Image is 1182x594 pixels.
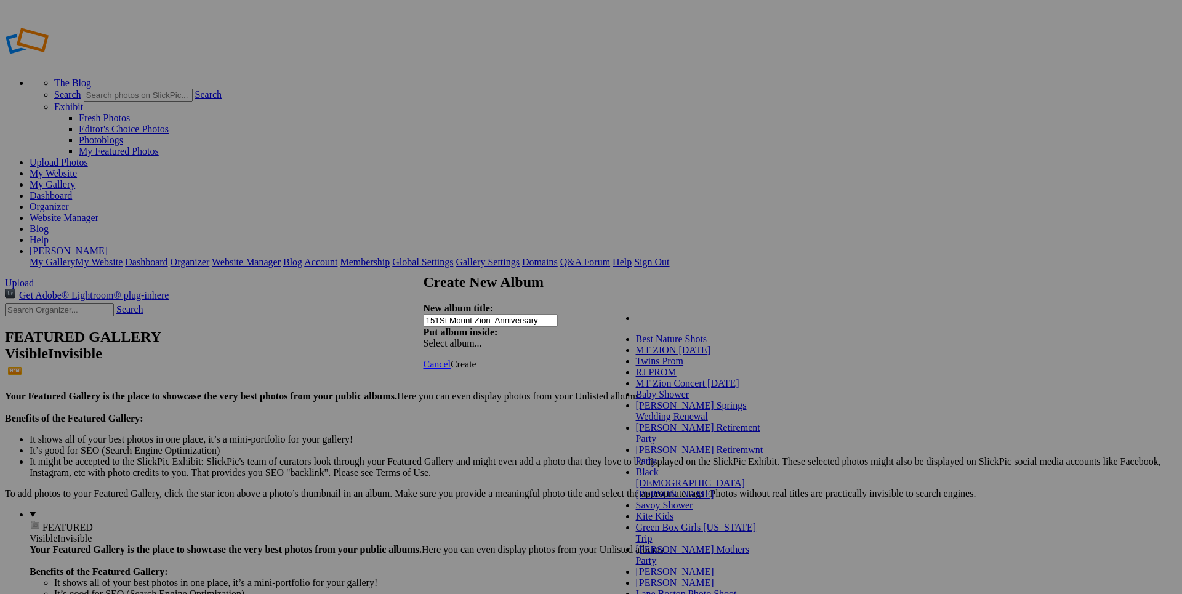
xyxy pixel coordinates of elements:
[424,327,498,337] strong: Put album inside:
[424,338,482,348] span: Select album...
[424,359,451,369] a: Cancel
[424,274,750,291] h2: Create New Album
[424,303,494,313] strong: New album title:
[451,359,476,369] span: Create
